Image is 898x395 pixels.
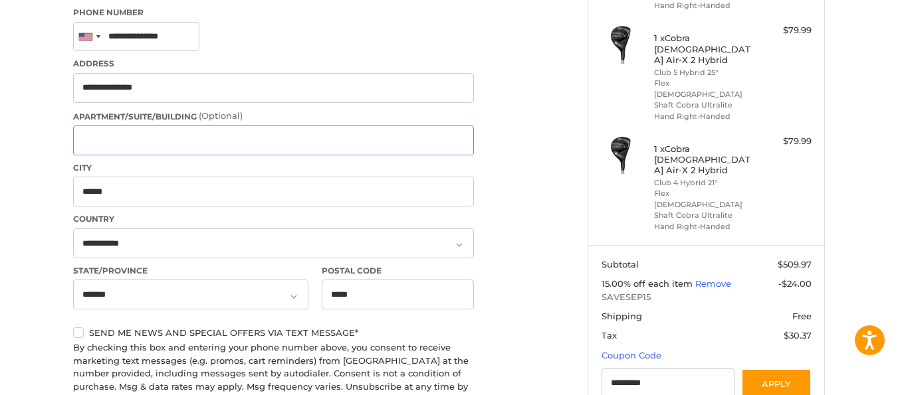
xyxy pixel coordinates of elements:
span: Shipping [602,311,642,321]
li: Hand Right-Handed [654,221,756,232]
small: (Optional) [199,110,243,121]
span: 15.00% off each item [602,278,695,289]
span: $509.97 [778,259,812,270]
label: Country [73,213,474,225]
li: Shaft Cobra Ultralite [654,100,756,111]
li: Flex [DEMOGRAPHIC_DATA] [654,78,756,100]
label: Send me news and special offers via text message* [73,327,474,338]
label: Address [73,58,474,70]
label: Phone Number [73,7,474,19]
span: SAVESEP15 [602,291,812,304]
li: Shaft Cobra Ultralite [654,210,756,221]
li: Club 4 Hybrid 21° [654,177,756,189]
div: United States: +1 [74,23,104,51]
h4: 1 x Cobra [DEMOGRAPHIC_DATA] Air-X 2 Hybrid [654,143,756,176]
label: Apartment/Suite/Building [73,110,474,123]
label: State/Province [73,265,308,277]
div: $79.99 [759,24,812,37]
span: Free [792,311,812,321]
a: Remove [695,278,731,289]
span: Tax [602,330,617,341]
li: Flex [DEMOGRAPHIC_DATA] [654,188,756,210]
a: Coupon Code [602,350,661,360]
div: $79.99 [759,135,812,148]
label: City [73,162,474,174]
span: $30.37 [784,330,812,341]
h4: 1 x Cobra [DEMOGRAPHIC_DATA] Air-X 2 Hybrid [654,33,756,65]
li: Club 5 Hybrid 25° [654,67,756,78]
label: Postal Code [322,265,475,277]
span: -$24.00 [778,278,812,289]
li: Hand Right-Handed [654,111,756,122]
span: Subtotal [602,259,639,270]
